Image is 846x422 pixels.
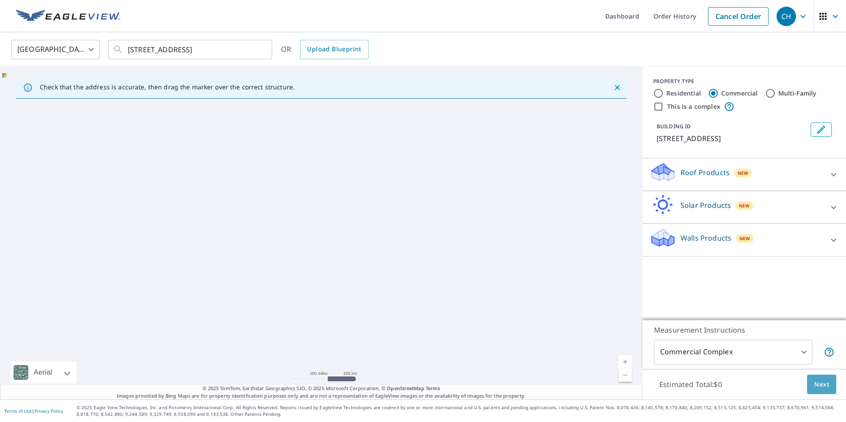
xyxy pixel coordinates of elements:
span: Next [814,379,829,390]
p: Walls Products [681,233,731,243]
img: EV Logo [16,10,120,23]
a: Cancel Order [708,7,769,26]
div: [GEOGRAPHIC_DATA] [11,37,100,62]
div: Aerial [31,361,55,384]
span: New [738,169,749,176]
button: Next [807,375,836,395]
p: | [4,408,63,414]
div: OR [281,40,369,59]
div: Commercial Complex [654,340,812,364]
div: PROPERTY TYPE [653,77,835,85]
div: Aerial [11,361,77,384]
span: New [739,235,750,242]
div: Solar ProductsNew [650,195,839,220]
label: This is a complex [667,102,720,111]
div: Walls ProductsNew [650,227,839,253]
a: Terms [426,385,440,391]
a: Current Level 5, Zoom In [619,355,632,368]
p: Roof Products [681,167,730,178]
p: © 2025 Eagle View Technologies, Inc. and Pictometry International Corp. All Rights Reserved. Repo... [77,404,842,418]
p: Check that the address is accurate, then drag the marker over the correct structure. [40,83,295,91]
label: Multi-Family [778,89,817,98]
div: Roof ProductsNew [650,162,839,187]
p: BUILDING ID [657,123,691,130]
button: Edit building 1 [811,123,832,137]
a: Terms of Use [4,408,32,414]
a: Current Level 5, Zoom Out [619,368,632,382]
label: Residential [666,89,701,98]
input: Search by address or latitude-longitude [128,37,254,62]
div: CH [777,7,796,26]
a: Upload Blueprint [300,40,368,59]
p: Estimated Total: $0 [652,375,729,394]
a: OpenStreetMap [387,385,424,391]
button: Close [611,82,623,93]
span: Upload Blueprint [307,44,361,55]
span: © 2025 TomTom, Earthstar Geographics SIO, © 2025 Microsoft Corporation, © [203,385,440,392]
span: New [739,202,750,209]
p: Measurement Instructions [654,325,834,335]
label: Commercial [721,89,758,98]
a: Privacy Policy [35,408,63,414]
p: [STREET_ADDRESS] [657,133,807,144]
p: Solar Products [681,200,731,211]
